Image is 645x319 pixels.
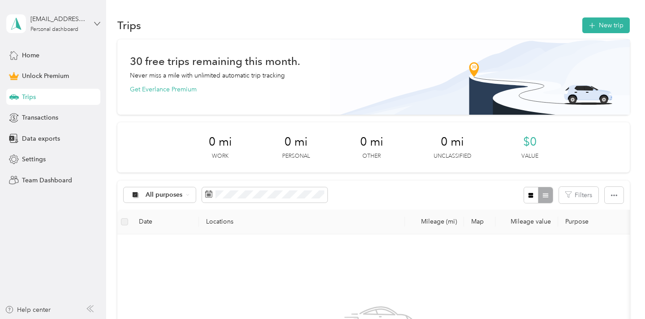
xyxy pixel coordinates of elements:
p: Unclassified [434,152,471,160]
span: Team Dashboard [22,176,72,185]
p: Other [362,152,381,160]
span: Data exports [22,134,60,143]
button: Filters [559,187,598,203]
p: Personal [282,152,310,160]
span: All purposes [146,192,183,198]
span: Settings [22,155,46,164]
iframe: Everlance-gr Chat Button Frame [595,269,645,319]
th: Map [464,210,495,234]
span: $0 [523,135,537,149]
div: Personal dashboard [30,27,78,32]
p: Value [521,152,538,160]
span: 0 mi [284,135,308,149]
span: Trips [22,92,36,102]
th: Locations [199,210,405,234]
span: Unlock Premium [22,71,69,81]
button: Help center [5,305,51,315]
h1: 30 free trips remaining this month. [130,56,300,66]
span: Home [22,51,39,60]
img: Banner [330,39,630,115]
span: 0 mi [360,135,383,149]
p: Never miss a mile with unlimited automatic trip tracking [130,71,285,80]
span: Transactions [22,113,58,122]
th: Date [132,210,199,234]
th: Mileage value [495,210,558,234]
h1: Trips [117,21,141,30]
th: Mileage (mi) [405,210,464,234]
p: Work [212,152,228,160]
div: [EMAIL_ADDRESS][DOMAIN_NAME] [30,14,86,24]
span: 0 mi [441,135,464,149]
button: New trip [582,17,630,33]
span: 0 mi [209,135,232,149]
button: Get Everlance Premium [130,85,197,94]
